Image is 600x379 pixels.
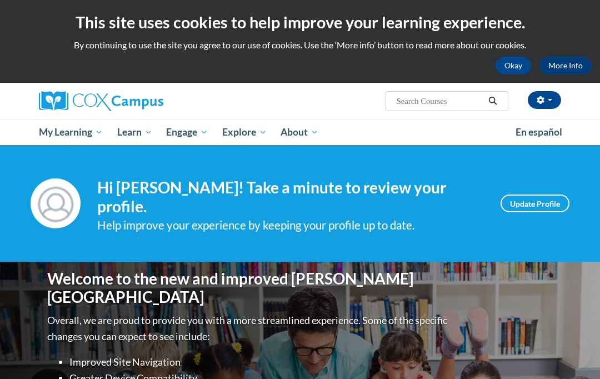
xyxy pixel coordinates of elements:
[222,126,267,139] span: Explore
[31,178,81,228] img: Profile Image
[110,119,159,145] a: Learn
[39,126,103,139] span: My Learning
[215,119,274,145] a: Explore
[484,94,501,108] button: Search
[501,195,569,212] a: Update Profile
[31,119,569,145] div: Main menu
[556,335,591,370] iframe: Button to launch messaging window
[396,94,484,108] input: Search Courses
[39,91,163,111] img: Cox Campus
[281,126,318,139] span: About
[8,11,592,33] h2: This site uses cookies to help improve your learning experience.
[159,119,215,145] a: Engage
[69,354,450,370] li: Improved Site Navigation
[47,312,450,345] p: Overall, we are proud to provide you with a more streamlined experience. Some of the specific cha...
[97,178,484,216] h4: Hi [PERSON_NAME]! Take a minute to review your profile.
[97,216,484,235] div: Help improve your experience by keeping your profile up to date.
[508,121,569,144] a: En español
[166,126,208,139] span: Engage
[32,119,110,145] a: My Learning
[496,57,531,74] button: Okay
[8,39,592,51] p: By continuing to use the site you agree to our use of cookies. Use the ‘More info’ button to read...
[274,119,326,145] a: About
[117,126,152,139] span: Learn
[516,126,562,138] span: En español
[39,91,202,111] a: Cox Campus
[47,270,450,307] h1: Welcome to the new and improved [PERSON_NAME][GEOGRAPHIC_DATA]
[528,91,561,109] button: Account Settings
[539,57,592,74] a: More Info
